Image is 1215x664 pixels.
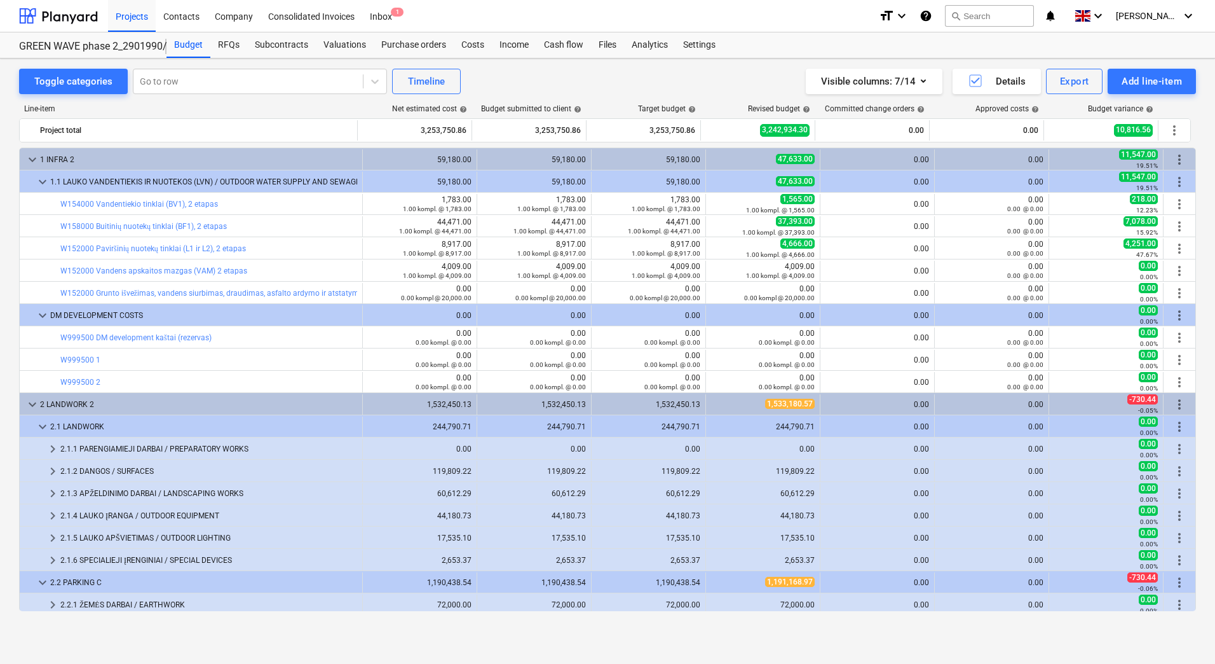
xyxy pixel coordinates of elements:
div: 0.00 [825,422,929,431]
div: 2.1.4 LAUKO ĮRANGA / OUTDOOR EQUIPMENT [60,506,357,526]
div: 0.00 [825,467,929,476]
small: 1.00 kompl. @ 4,009.00 [403,272,472,279]
a: W999500 DM development kaštai (rezervas) [60,333,212,342]
div: 44,180.73 [368,511,472,520]
small: 0.00 @ 0.00 [1007,272,1043,279]
div: 244,790.71 [711,422,815,431]
a: Cash flow [536,32,591,58]
span: More actions [1172,597,1187,612]
span: help [571,106,581,113]
div: 2.1 LANDWORK [50,417,357,437]
div: 59,180.00 [368,155,472,164]
a: W999500 2 [60,378,100,387]
div: 0.00 [940,422,1043,431]
span: keyboard_arrow_down [35,575,50,590]
span: 11,547.00 [1119,149,1158,160]
span: 4,666.00 [780,239,815,249]
small: 0.00% [1140,474,1158,481]
div: 4,009.00 [482,262,586,280]
div: 119,809.22 [711,467,815,476]
small: 1.00 kompl. @ 4,666.00 [746,251,815,258]
small: 0.00% [1140,318,1158,325]
a: Subcontracts [247,32,316,58]
div: 2.1.2 DANGOS / SURFACES [60,461,357,481]
div: Target budget [638,104,696,113]
a: W154000 Vandentiekio tinklai (BV1), 2 etapas [60,200,218,209]
div: Export [1060,73,1089,90]
a: W158000 Buitinių nuotekų tinklai (BF1), 2 etapas [60,222,227,231]
span: 218.00 [1130,194,1158,204]
small: 19.51% [1136,184,1158,191]
div: 0.00 [825,400,929,409]
small: 0.00 kompl @ 20,000.00 [630,294,700,301]
span: More actions [1172,553,1187,568]
span: keyboard_arrow_right [45,530,60,546]
small: 0.00 @ 0.00 [1007,250,1043,257]
span: More actions [1172,575,1187,590]
span: 3,242,934.30 [760,124,810,136]
a: W152000 Vandens apskaitos mazgas (VAM) 2 etapas [60,266,247,275]
span: [PERSON_NAME] [1116,11,1179,21]
small: 0.00 kompl. @ 0.00 [530,384,586,391]
span: More actions [1172,241,1187,256]
span: keyboard_arrow_down [35,419,50,434]
span: 11,547.00 [1119,172,1158,182]
span: help [914,106,925,113]
a: Settings [675,32,723,58]
div: 59,180.00 [482,177,586,186]
div: 0.00 [825,155,929,164]
div: 0.00 [711,351,815,369]
small: 1.00 kompl. @ 44,471.00 [399,228,472,235]
small: 0.00 @ 0.00 [1007,294,1043,301]
span: 1 [391,8,404,17]
div: 4,009.00 [711,262,815,280]
small: 0.00 @ 0.00 [1007,205,1043,212]
div: 119,809.22 [482,467,586,476]
small: 47.67% [1136,251,1158,258]
span: 0.00 [1139,506,1158,516]
span: 10,816.56 [1114,124,1153,136]
span: search [951,11,961,21]
span: 4,251.00 [1123,239,1158,249]
div: 0.00 [825,511,929,520]
small: 1.00 kompl. @ 1,783.00 [632,205,700,212]
div: 0.00 [825,266,929,275]
span: 7,078.00 [1123,216,1158,226]
div: Files [591,32,624,58]
div: 44,180.73 [482,511,586,520]
div: Details [968,73,1026,90]
span: More actions [1172,263,1187,279]
div: 0.00 [368,284,472,302]
div: GREEN WAVE phase 2_2901990/2901996/2901997 [19,40,151,53]
a: W999500 1 [60,356,100,364]
small: 0.00% [1140,340,1158,347]
div: 0.00 [368,351,472,369]
div: 0.00 [940,467,1043,476]
a: RFQs [210,32,247,58]
small: 0.00 kompl. @ 0.00 [759,339,815,346]
span: More actions [1172,441,1187,457]
div: 0.00 [825,244,929,253]
div: 0.00 [711,329,815,347]
div: Budget submitted to client [481,104,581,113]
span: keyboard_arrow_down [25,152,40,167]
span: 1,565.00 [780,194,815,204]
iframe: Chat Widget [1151,603,1215,664]
small: 0.00 kompl. @ 0.00 [416,384,472,391]
i: keyboard_arrow_down [894,8,909,24]
small: 1.00 kompl. @ 4,009.00 [632,272,700,279]
div: 59,180.00 [597,177,700,186]
i: keyboard_arrow_down [1090,8,1106,24]
a: W152000 Paviršinių nuotekų tinklai (L1 ir L2), 2 etapas [60,244,246,253]
a: Budget [166,32,210,58]
div: 0.00 [368,311,472,320]
small: 0.00 @ 0.00 [1007,361,1043,368]
i: notifications [1044,8,1057,24]
div: 0.00 [597,329,700,347]
div: 0.00 [825,222,929,231]
small: 0.00 kompl. @ 0.00 [530,361,586,368]
div: Add line-item [1122,73,1182,90]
